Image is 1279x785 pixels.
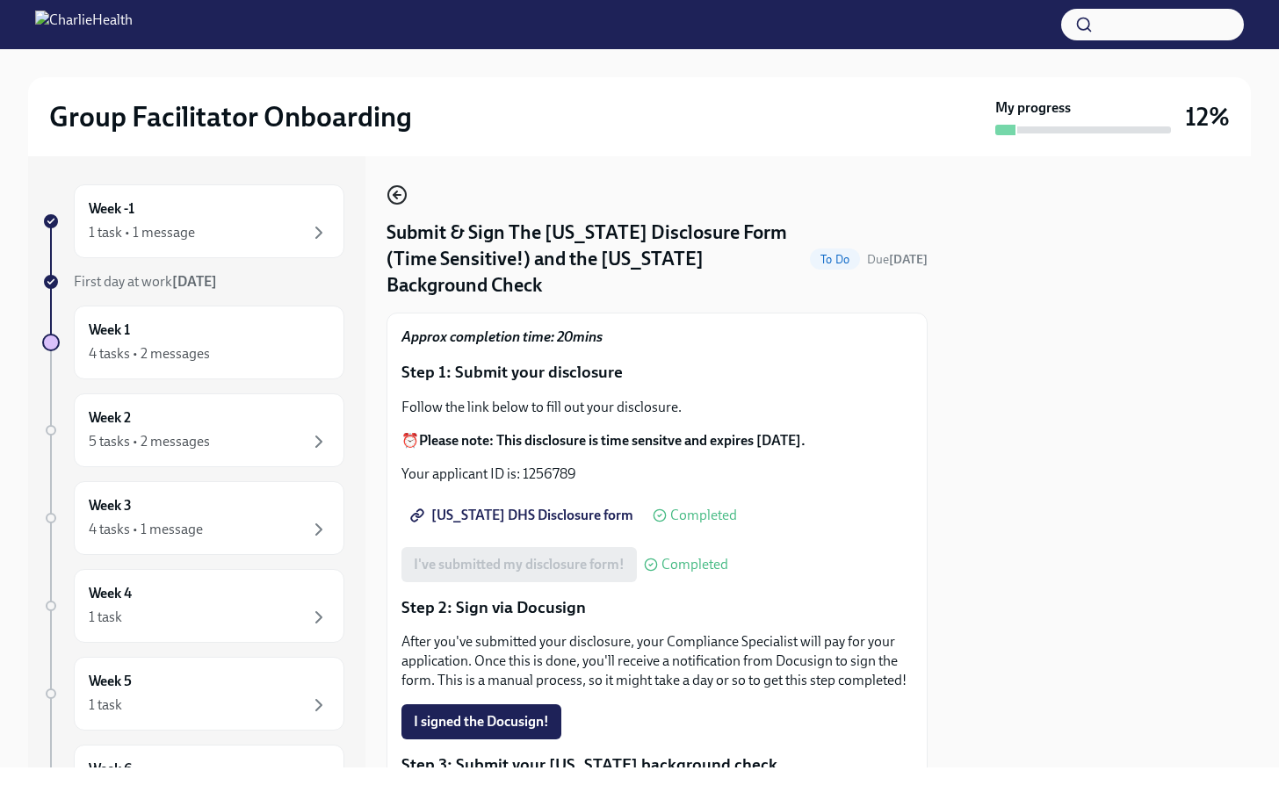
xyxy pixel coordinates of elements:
[35,11,133,39] img: CharlieHealth
[42,306,344,379] a: Week 14 tasks • 2 messages
[89,223,195,242] div: 1 task • 1 message
[889,252,928,267] strong: [DATE]
[89,432,210,451] div: 5 tasks • 2 messages
[89,320,130,340] h6: Week 1
[89,408,131,428] h6: Week 2
[42,272,344,292] a: First day at work[DATE]
[89,520,203,539] div: 4 tasks • 1 message
[401,632,913,690] p: After you've submitted your disclosure, your Compliance Specialist will pay for your application....
[401,704,561,739] button: I signed the Docusign!
[387,220,803,299] h4: Submit & Sign The [US_STATE] Disclosure Form (Time Sensitive!) and the [US_STATE] Background Check
[89,584,132,603] h6: Week 4
[414,507,633,524] span: [US_STATE] DHS Disclosure form
[172,273,217,290] strong: [DATE]
[995,98,1071,118] strong: My progress
[401,328,603,345] strong: Approx completion time: 20mins
[42,657,344,731] a: Week 51 task
[419,432,806,449] strong: Please note: This disclosure is time sensitve and expires [DATE].
[670,508,737,522] span: Completed
[89,496,132,515] h6: Week 3
[89,760,132,779] h6: Week 6
[661,558,728,572] span: Completed
[74,273,217,290] span: First day at work
[1185,101,1230,133] h3: 12%
[401,465,913,484] p: Your applicant ID is: 1256789
[42,393,344,467] a: Week 25 tasks • 2 messages
[401,498,646,533] a: [US_STATE] DHS Disclosure form
[89,199,134,219] h6: Week -1
[49,99,412,134] h2: Group Facilitator Onboarding
[810,253,860,266] span: To Do
[867,251,928,268] span: October 16th, 2025 09:00
[89,695,122,715] div: 1 task
[89,608,122,627] div: 1 task
[401,596,913,619] p: Step 2: Sign via Docusign
[867,252,928,267] span: Due
[414,713,549,731] span: I signed the Docusign!
[89,344,210,364] div: 4 tasks • 2 messages
[42,184,344,258] a: Week -11 task • 1 message
[401,753,913,776] p: Step 3: Submit your [US_STATE] background check
[401,431,913,450] p: ⏰
[401,361,913,384] p: Step 1: Submit your disclosure
[42,481,344,555] a: Week 34 tasks • 1 message
[401,398,913,417] p: Follow the link below to fill out your disclosure.
[89,672,132,691] h6: Week 5
[42,569,344,643] a: Week 41 task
